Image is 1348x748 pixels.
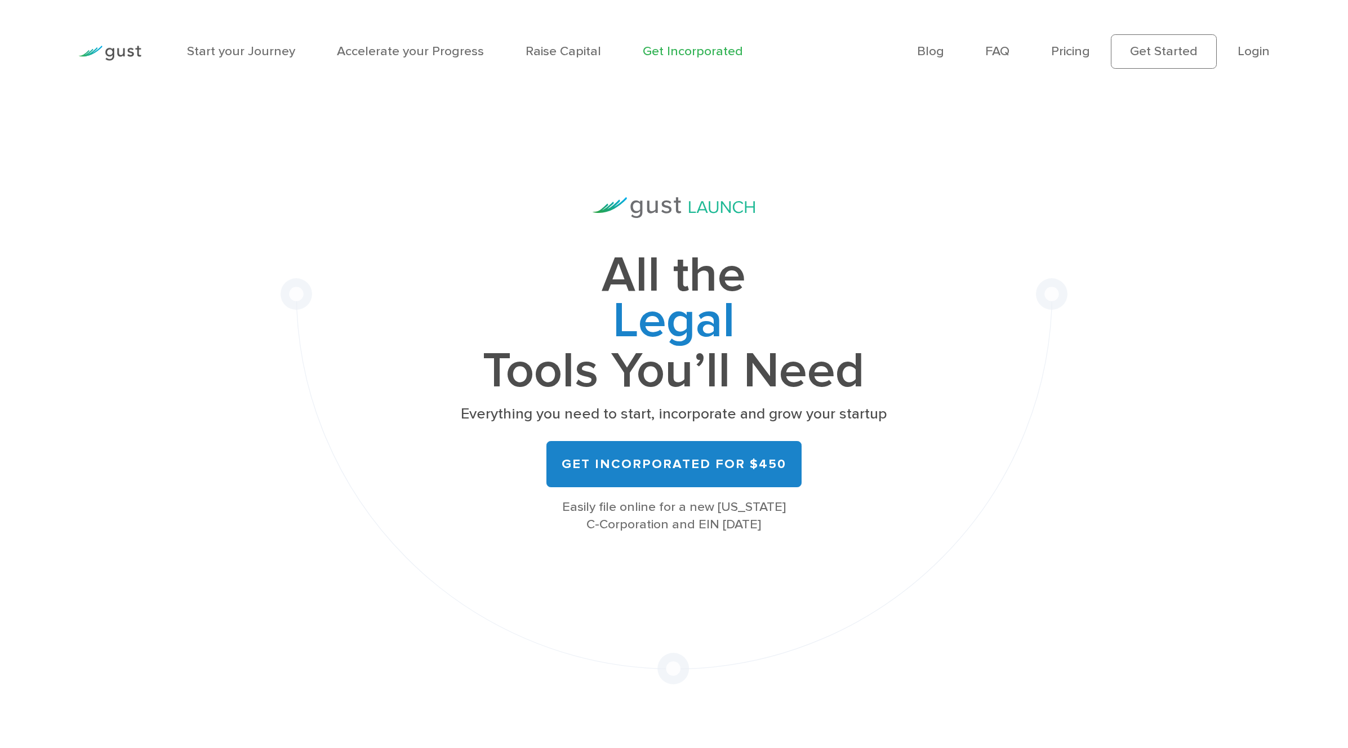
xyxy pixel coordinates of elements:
a: FAQ [985,43,1009,59]
img: Gust Launch Logo [593,197,755,218]
img: Gust Logo [78,46,141,61]
div: Easily file online for a new [US_STATE] C-Corporation and EIN [DATE] [459,498,889,533]
a: Accelerate your Progress [337,43,484,59]
h1: All the Tools You’ll Need [459,252,889,394]
a: Start your Journey [187,43,295,59]
p: Everything you need to start, incorporate and grow your startup [459,404,889,424]
a: Get Incorporated for $450 [546,441,802,487]
a: Get Started [1111,34,1217,69]
a: Pricing [1051,43,1090,59]
a: Raise Capital [526,43,601,59]
a: Login [1238,43,1270,59]
a: Get Incorporated [643,43,743,59]
a: Blog [917,43,944,59]
span: Cap Table [459,300,889,350]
